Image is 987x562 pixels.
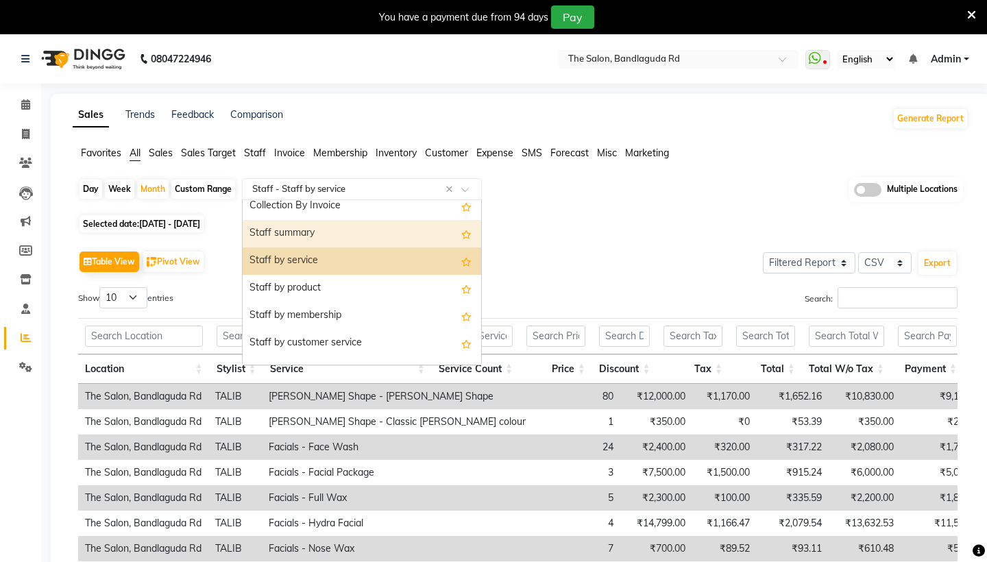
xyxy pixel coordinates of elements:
[625,147,669,159] span: Marketing
[805,287,958,308] label: Search:
[526,326,585,347] input: Search Price
[80,180,102,199] div: Day
[599,326,650,347] input: Search Discount
[620,384,692,409] td: ₹12,000.00
[533,536,620,561] td: 7
[125,108,155,121] a: Trends
[151,40,211,78] b: 08047224946
[210,354,263,384] th: Stylist: activate to sort column ascending
[243,302,481,330] div: Staff by membership
[262,460,533,485] td: Facials - Facial Package
[274,147,305,159] span: Invoice
[461,225,472,242] span: Add this report to Favorites List
[757,485,829,511] td: ₹335.59
[208,435,262,460] td: TALIB
[692,384,757,409] td: ₹1,170.00
[620,485,692,511] td: ₹2,300.00
[918,252,956,275] button: Export
[99,287,147,308] select: Showentries
[550,147,589,159] span: Forecast
[143,252,204,272] button: Pivot View
[73,103,109,127] a: Sales
[533,511,620,536] td: 4
[262,511,533,536] td: Facials - Hydra Facial
[461,363,472,379] span: Add this report to Favorites List
[78,460,208,485] td: The Salon, Bandlaguda Rd
[461,308,472,324] span: Add this report to Favorites List
[692,409,757,435] td: ₹0
[244,147,266,159] span: Staff
[262,485,533,511] td: Facials - Full Wax
[520,354,592,384] th: Price: activate to sort column ascending
[461,335,472,352] span: Add this report to Favorites List
[230,108,283,121] a: Comparison
[533,384,620,409] td: 80
[217,326,256,347] input: Search Stylist
[620,511,692,536] td: ₹14,799.00
[171,108,214,121] a: Feedback
[208,536,262,561] td: TALIB
[757,384,829,409] td: ₹1,652.16
[533,485,620,511] td: 5
[243,330,481,357] div: Staff by customer service
[262,435,533,460] td: Facials - Face Wash
[78,485,208,511] td: The Salon, Bandlaguda Rd
[757,460,829,485] td: ₹915.24
[829,384,901,409] td: ₹10,830.00
[757,435,829,460] td: ₹317.22
[139,219,200,229] span: [DATE] - [DATE]
[78,536,208,561] td: The Salon, Bandlaguda Rd
[692,511,757,536] td: ₹1,166.47
[208,409,262,435] td: TALIB
[533,409,620,435] td: 1
[692,435,757,460] td: ₹320.00
[736,326,795,347] input: Search Total
[263,354,432,384] th: Service: activate to sort column ascending
[243,357,481,384] div: Staff by customer
[137,180,169,199] div: Month
[620,536,692,561] td: ₹700.00
[243,193,481,220] div: Collection By Invoice
[171,180,235,199] div: Custom Range
[243,275,481,302] div: Staff by product
[243,247,481,275] div: Staff by service
[809,326,884,347] input: Search Total W/o Tax
[533,435,620,460] td: 24
[692,536,757,561] td: ₹89.52
[461,253,472,269] span: Add this report to Favorites List
[829,511,901,536] td: ₹13,632.53
[81,147,121,159] span: Favorites
[891,354,964,384] th: Payment: activate to sort column ascending
[78,287,173,308] label: Show entries
[551,5,594,29] button: Pay
[757,409,829,435] td: ₹53.39
[476,147,513,159] span: Expense
[620,435,692,460] td: ₹2,400.00
[208,384,262,409] td: TALIB
[262,409,533,435] td: [PERSON_NAME] Shape - Classic [PERSON_NAME] colour
[85,326,203,347] input: Search Location
[379,10,548,25] div: You have a payment due from 94 days
[446,182,457,197] span: Clear all
[802,354,891,384] th: Total W/o Tax: activate to sort column ascending
[262,536,533,561] td: Facials - Nose Wax
[425,147,468,159] span: Customer
[894,109,967,128] button: Generate Report
[898,326,957,347] input: Search Payment
[461,280,472,297] span: Add this report to Favorites List
[80,252,139,272] button: Table View
[829,460,901,485] td: ₹6,000.00
[829,435,901,460] td: ₹2,080.00
[692,460,757,485] td: ₹1,500.00
[242,199,482,365] ng-dropdown-panel: Options list
[592,354,657,384] th: Discount: activate to sort column ascending
[829,485,901,511] td: ₹2,200.00
[35,40,129,78] img: logo
[208,485,262,511] td: TALIB
[376,147,417,159] span: Inventory
[78,435,208,460] td: The Salon, Bandlaguda Rd
[620,409,692,435] td: ₹350.00
[262,384,533,409] td: [PERSON_NAME] Shape - [PERSON_NAME] Shape
[838,287,958,308] input: Search:
[78,384,208,409] td: The Salon, Bandlaguda Rd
